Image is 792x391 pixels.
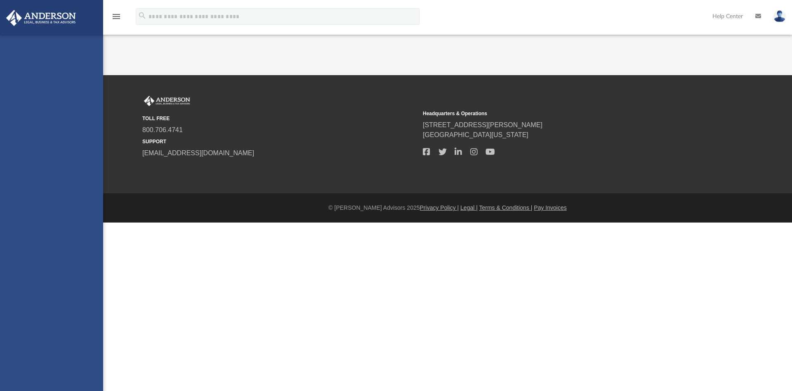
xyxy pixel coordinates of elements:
small: TOLL FREE [142,115,417,122]
i: menu [111,12,121,21]
a: Privacy Policy | [420,204,459,211]
a: Legal | [460,204,478,211]
a: [EMAIL_ADDRESS][DOMAIN_NAME] [142,149,254,156]
img: Anderson Advisors Platinum Portal [4,10,78,26]
a: [STREET_ADDRESS][PERSON_NAME] [423,121,542,128]
a: menu [111,16,121,21]
i: search [138,11,147,20]
img: User Pic [773,10,786,22]
a: [GEOGRAPHIC_DATA][US_STATE] [423,131,528,138]
a: Pay Invoices [534,204,566,211]
img: Anderson Advisors Platinum Portal [142,96,192,107]
div: © [PERSON_NAME] Advisors 2025 [103,204,792,212]
small: Headquarters & Operations [423,110,698,117]
a: Terms & Conditions | [479,204,533,211]
small: SUPPORT [142,138,417,145]
a: 800.706.4741 [142,126,183,133]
